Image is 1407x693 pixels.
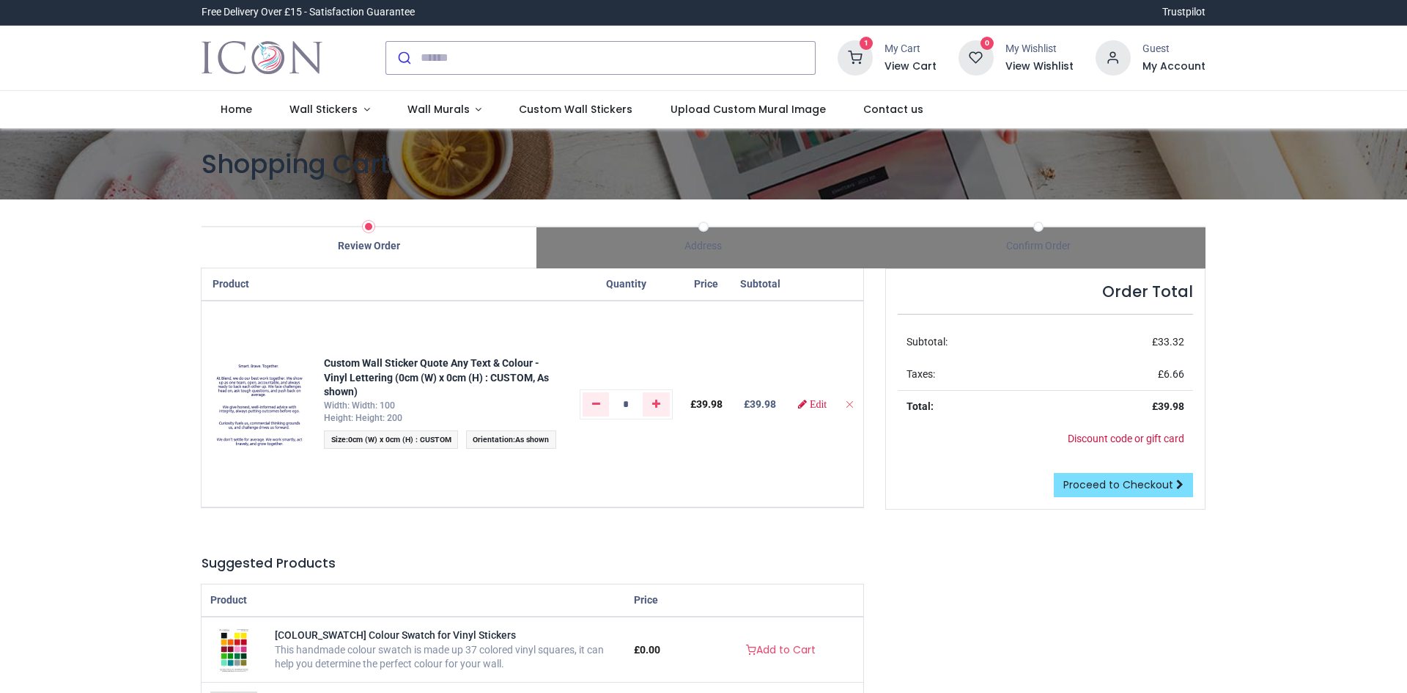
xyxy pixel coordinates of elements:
[898,281,1193,302] h4: Order Total
[690,398,723,410] span: £
[519,102,632,117] span: Custom Wall Stickers
[213,310,306,498] img: 9ZECcdAAAABklEQVQDAFZqa9LzkHRyAAAAAElFTkSuQmCC
[640,644,660,656] span: 0.00
[348,435,451,444] span: 0cm (W) x 0cm (H) : CUSTOM
[1005,59,1074,74] a: View Wishlist
[731,268,789,301] th: Subtotal
[275,643,616,672] div: This handmade colour swatch is made up 37 colored vinyl squares, it can help you determine the pe...
[217,626,251,673] img: [COLOUR_SWATCH] Colour Swatch for Vinyl Stickers
[625,584,698,617] th: Price
[906,400,934,412] strong: Total:
[898,359,1057,391] td: Taxes:
[863,102,923,117] span: Contact us
[202,584,625,617] th: Product
[744,398,776,410] b: £
[798,399,827,409] a: Edit
[1162,5,1205,20] a: Trustpilot
[1152,336,1184,348] span: £
[202,37,322,78] a: Logo of Icon Wall Stickers
[981,37,994,51] sup: 0
[885,59,937,74] a: View Cart
[324,357,549,397] a: Custom Wall Sticker Quote Any Text & Colour - Vinyl Lettering (0cm (W) x 0cm (H) : CUSTOM, As shown)
[386,42,421,74] button: Submit
[1142,42,1205,56] div: Guest
[583,392,610,416] a: Remove one
[473,435,513,444] span: Orientation
[1158,368,1184,380] span: £
[202,268,315,301] th: Product
[1068,433,1184,444] a: Discount code or gift card
[1158,400,1184,412] span: 39.98
[202,146,1205,182] h1: Shopping Cart
[885,42,937,56] div: My Cart
[536,239,871,254] div: Address
[750,398,776,410] span: 39.98
[221,102,252,117] span: Home
[634,644,660,656] span: £
[671,102,826,117] span: Upload Custom Mural Image
[217,643,251,655] a: [COLOUR_SWATCH] Colour Swatch for Vinyl Stickers
[643,392,670,416] a: Add one
[270,91,388,129] a: Wall Stickers
[1005,42,1074,56] div: My Wishlist
[898,326,1057,359] td: Subtotal:
[810,399,827,409] span: Edit
[1054,473,1193,498] a: Proceed to Checkout
[959,51,994,62] a: 0
[860,37,874,51] sup: 1
[871,239,1205,254] div: Confirm Order
[289,102,358,117] span: Wall Stickers
[606,278,646,290] span: Quantity
[202,239,536,254] div: Review Order
[696,398,723,410] span: 39.98
[844,398,854,410] a: Remove from cart
[736,638,825,663] a: Add to Cart
[1152,400,1184,412] strong: £
[1142,59,1205,74] a: My Account
[838,51,873,62] a: 1
[202,5,415,20] div: Free Delivery Over £15 - Satisfaction Guarantee
[324,400,395,411] span: Width: Width: 100
[1063,477,1173,492] span: Proceed to Checkout
[202,37,322,78] img: Icon Wall Stickers
[407,102,470,117] span: Wall Murals
[682,268,731,301] th: Price
[388,91,501,129] a: Wall Murals
[1158,336,1184,348] span: 33.32
[275,629,516,641] a: [COLOUR_SWATCH] Colour Swatch for Vinyl Stickers
[202,554,863,573] h5: Suggested Products
[515,435,549,444] span: As shown
[1164,368,1184,380] span: 6.66
[331,435,346,444] span: Size
[324,430,458,449] span: :
[466,430,556,449] span: :
[324,413,402,423] span: Height: Height: 200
